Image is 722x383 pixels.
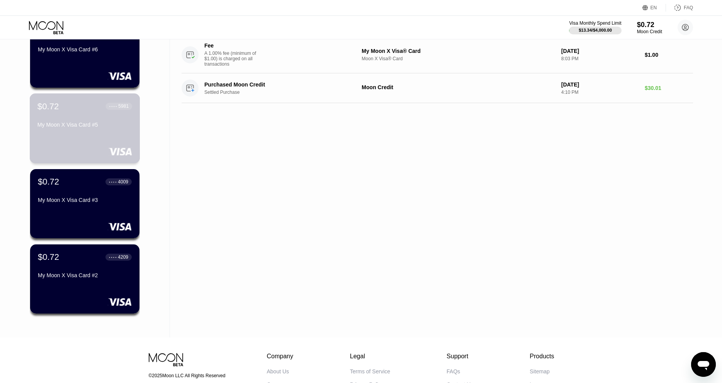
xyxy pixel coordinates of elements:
div: My Moon X Visa Card #6 [38,46,132,53]
div: EN [651,5,657,10]
div: $0.72● ● ● ●6400My Moon X Visa Card #6 [30,19,139,88]
div: My Moon X Visa Card #5 [37,122,132,128]
div: ● ● ● ● [109,256,117,258]
div: $0.72 [38,252,59,262]
div: Terms of Service [350,368,390,375]
div: My Moon X Visa® Card [362,48,555,54]
div: EN [642,4,666,12]
div: 4:10 PM [561,90,639,95]
div: $30.01 [645,85,693,91]
div: Fee [204,42,258,49]
div: About Us [267,368,289,375]
div: FAQ [666,4,693,12]
div: [DATE] [561,81,639,88]
div: © 2025 Moon LLC All Rights Reserved [149,373,232,378]
div: 4209 [118,254,128,260]
div: ● ● ● ● [109,105,117,107]
div: $0.72● ● ● ●4009My Moon X Visa Card #3 [30,169,139,238]
div: ● ● ● ● [109,181,117,183]
div: Moon Credit [637,29,662,34]
div: Visa Monthly Spend Limit [569,20,621,26]
div: $0.72 [38,177,59,187]
div: Products [530,353,554,360]
div: FeeA 1.00% fee (minimum of $1.00) is charged on all transactionsMy Moon X Visa® CardMoon X Visa® ... [182,36,693,73]
div: Legal [350,353,390,360]
div: 5981 [118,103,129,109]
div: FAQ [684,5,693,10]
div: $0.72● ● ● ●5981My Moon X Visa Card #5 [30,94,139,163]
div: Company [267,353,294,360]
div: My Moon X Visa Card #3 [38,197,132,203]
div: Settled Purchase [204,90,361,95]
div: Purchased Moon Credit [204,81,350,88]
div: $0.72 [637,21,662,29]
div: Sitemap [530,368,549,375]
div: [DATE] [561,48,639,54]
div: 8:03 PM [561,56,639,61]
div: Purchased Moon CreditSettled PurchaseMoon Credit[DATE]4:10 PM$30.01 [182,73,693,103]
div: FAQs [447,368,460,375]
div: Moon Credit [362,84,555,90]
div: A 1.00% fee (minimum of $1.00) is charged on all transactions [204,51,262,67]
div: $13.34 / $4,000.00 [579,28,612,32]
div: My Moon X Visa Card #2 [38,272,132,278]
div: Support [447,353,473,360]
div: Visa Monthly Spend Limit$13.34/$4,000.00 [569,20,621,34]
div: $0.72 [37,101,59,111]
div: $0.72Moon Credit [637,21,662,34]
div: $0.72● ● ● ●4209My Moon X Visa Card #2 [30,244,139,314]
iframe: Mesajlaşma penceresini başlatma düğmesi [691,352,716,377]
div: Moon X Visa® Card [362,56,555,61]
div: 4009 [118,179,128,185]
div: $1.00 [645,52,693,58]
